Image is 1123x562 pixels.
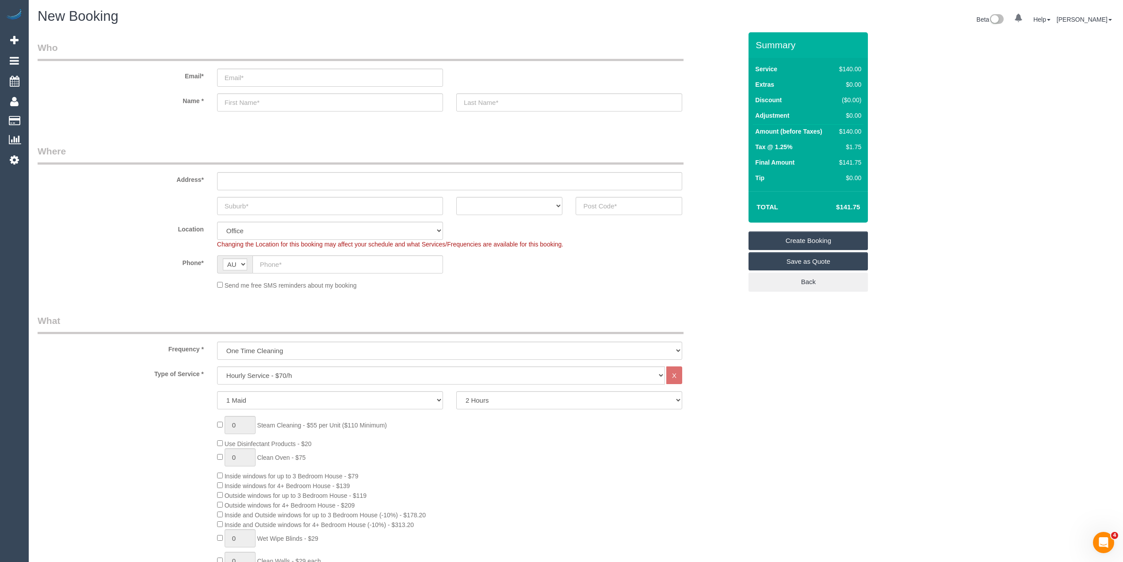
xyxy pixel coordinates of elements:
[810,204,860,211] h4: $141.75
[38,8,118,24] span: New Booking
[225,440,312,447] span: Use Disinfectant Products - $20
[836,127,861,136] div: $140.00
[755,173,764,182] label: Tip
[756,203,778,211] strong: Total
[38,41,684,61] legend: Who
[225,482,350,489] span: Inside windows for 4+ Bedroom House - $139
[836,111,861,120] div: $0.00
[225,473,359,480] span: Inside windows for up to 3 Bedroom House - $79
[217,197,443,215] input: Suburb*
[217,241,563,248] span: Changing the Location for this booking may affect your schedule and what Services/Frequencies are...
[31,93,210,105] label: Name *
[31,366,210,378] label: Type of Service *
[755,80,774,89] label: Extras
[38,145,684,165] legend: Where
[31,222,210,234] label: Location
[755,111,789,120] label: Adjustment
[257,422,387,429] span: Steam Cleaning - $55 per Unit ($110 Minimum)
[836,142,861,151] div: $1.75
[977,16,1004,23] a: Beta
[836,158,861,167] div: $141.75
[31,342,210,354] label: Frequency *
[755,158,795,167] label: Final Amount
[989,14,1004,26] img: New interface
[5,9,23,21] img: Automaid Logo
[217,93,443,112] input: First Name*
[31,255,210,267] label: Phone*
[836,173,861,182] div: $0.00
[749,273,868,291] a: Back
[225,512,426,519] span: Inside and Outside windows for up to 3 Bedroom House (-10%) - $178.20
[257,535,318,542] span: Wet Wipe Blinds - $29
[749,231,868,250] a: Create Booking
[576,197,682,215] input: Post Code*
[755,96,782,104] label: Discount
[755,142,792,151] label: Tax @ 1.25%
[756,40,863,50] h3: Summary
[31,69,210,81] label: Email*
[836,80,861,89] div: $0.00
[38,314,684,334] legend: What
[225,502,355,509] span: Outside windows for 4+ Bedroom House - $209
[836,96,861,104] div: ($0.00)
[836,65,861,73] div: $140.00
[225,521,414,528] span: Inside and Outside windows for 4+ Bedroom House (-10%) - $313.20
[252,255,443,273] input: Phone*
[755,127,822,136] label: Amount (before Taxes)
[257,454,306,461] span: Clean Oven - $75
[1057,16,1112,23] a: [PERSON_NAME]
[1033,16,1050,23] a: Help
[225,282,357,289] span: Send me free SMS reminders about my booking
[217,69,443,87] input: Email*
[456,93,682,112] input: Last Name*
[1111,532,1118,539] span: 4
[1093,532,1114,553] iframe: Intercom live chat
[755,65,777,73] label: Service
[225,492,367,499] span: Outside windows for up to 3 Bedroom House - $119
[749,252,868,271] a: Save as Quote
[31,172,210,184] label: Address*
